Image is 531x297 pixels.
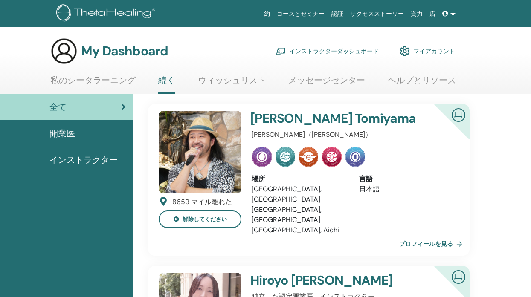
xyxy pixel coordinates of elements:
img: cog.svg [400,44,410,58]
img: default.jpg [159,111,241,193]
a: インストラクターダッシュボード [276,42,379,61]
a: メッセージセンター [288,75,365,92]
a: 資力 [407,6,426,22]
li: [GEOGRAPHIC_DATA], [GEOGRAPHIC_DATA] [252,205,346,225]
a: 私のシータラーニング [50,75,136,92]
a: 店 [426,6,439,22]
span: インストラクター [49,153,118,166]
a: ウィッシュリスト [198,75,266,92]
a: 認証 [328,6,347,22]
img: logo.png [56,4,158,23]
img: 認定オンラインインストラクター [448,105,469,124]
li: [GEOGRAPHIC_DATA], [GEOGRAPHIC_DATA] [252,184,346,205]
li: 日本語 [359,184,454,194]
a: プロフィールを見る [399,235,466,252]
img: generic-user-icon.jpg [50,37,78,65]
a: 約 [261,6,273,22]
h3: My Dashboard [81,43,168,59]
a: コースとセミナー [273,6,328,22]
span: 全て [49,101,67,113]
li: [GEOGRAPHIC_DATA], Aichi [252,225,346,235]
div: 言語 [359,174,454,184]
button: 解除してください [159,210,241,228]
img: chalkboard-teacher.svg [276,47,286,55]
h4: [PERSON_NAME] Tomiyama [250,111,419,126]
div: 場所 [252,174,346,184]
img: 認定オンラインインストラクター [448,267,469,286]
h4: Hiroyo [PERSON_NAME] [250,273,419,288]
span: 開業医 [49,127,75,140]
div: 認定オンラインインストラクター [421,104,470,153]
a: マイアカウント [400,42,455,61]
a: 続く [158,75,175,94]
p: [PERSON_NAME]（[PERSON_NAME]） [252,130,454,140]
div: 8659 マイル離れた [172,197,232,207]
a: サクセスストーリー [347,6,407,22]
a: ヘルプとリソース [388,75,456,92]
